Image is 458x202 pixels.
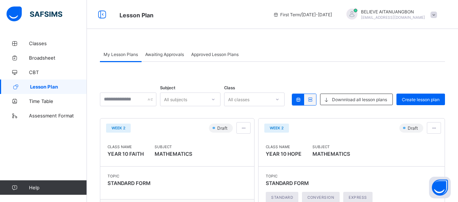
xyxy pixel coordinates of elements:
span: BELIEVE AITANUANGBON [361,9,425,14]
span: Help [29,185,87,190]
span: express [349,195,367,199]
span: Approved Lesson Plans [191,52,239,57]
span: Create lesson plan [402,97,440,102]
span: Time Table [29,98,87,104]
span: Topic [266,174,376,178]
span: STANDARD FORM [108,180,151,186]
img: safsims [7,7,62,22]
span: Lesson Plan [119,12,154,19]
span: My Lesson Plans [104,52,138,57]
span: CBT [29,69,87,75]
span: MATHEMATICS [155,149,192,159]
span: Downnload all lesson plans [332,97,387,102]
span: Class Name [108,145,144,149]
span: STANDARD FORM [266,180,309,186]
span: Topic [108,174,151,178]
div: All subjects [164,93,187,106]
div: BELIEVEAITANUANGBON [339,9,441,21]
span: WEEK 2 [270,126,283,130]
span: YEAR 10 FAITH [108,151,144,157]
span: Class [224,85,235,90]
span: standard [271,195,293,199]
span: Subject [160,85,175,90]
span: Draft [217,125,230,131]
span: MATHEMATICS [312,149,350,159]
span: Draft [407,125,420,131]
span: YEAR 10 HOPE [266,151,302,157]
span: Awaiting Approvals [145,52,184,57]
span: Assessment Format [29,113,87,119]
span: Lesson Plan [30,84,87,90]
span: conversion [307,195,334,199]
span: Subject [155,145,192,149]
span: Class Name [266,145,302,149]
div: All classes [228,93,249,106]
span: Classes [29,40,87,46]
span: Subject [312,145,350,149]
span: WEEK 2 [112,126,125,130]
span: [EMAIL_ADDRESS][DOMAIN_NAME] [361,15,425,20]
button: Open asap [429,177,451,198]
span: session/term information [273,12,332,17]
span: Broadsheet [29,55,87,61]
